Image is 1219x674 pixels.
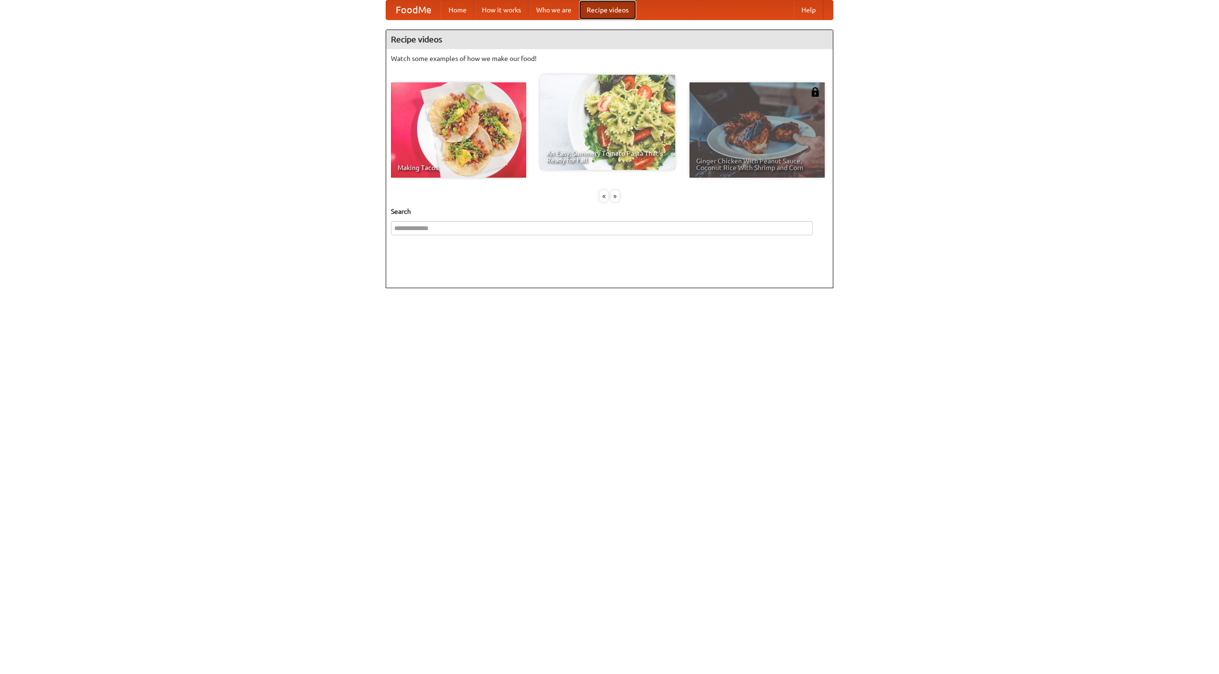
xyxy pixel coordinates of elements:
p: Watch some examples of how we make our food! [391,54,828,63]
span: Making Tacos [398,164,520,171]
a: How it works [474,0,529,20]
a: Who we are [529,0,579,20]
a: Help [794,0,823,20]
a: Making Tacos [391,82,526,178]
h5: Search [391,207,828,216]
img: 483408.png [810,87,820,97]
div: » [611,190,619,202]
a: An Easy, Summery Tomato Pasta That's Ready for Fall [540,75,675,170]
a: Home [441,0,474,20]
a: Recipe videos [579,0,636,20]
a: FoodMe [386,0,441,20]
h4: Recipe videos [386,30,833,49]
span: An Easy, Summery Tomato Pasta That's Ready for Fall [547,150,669,163]
div: « [600,190,608,202]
